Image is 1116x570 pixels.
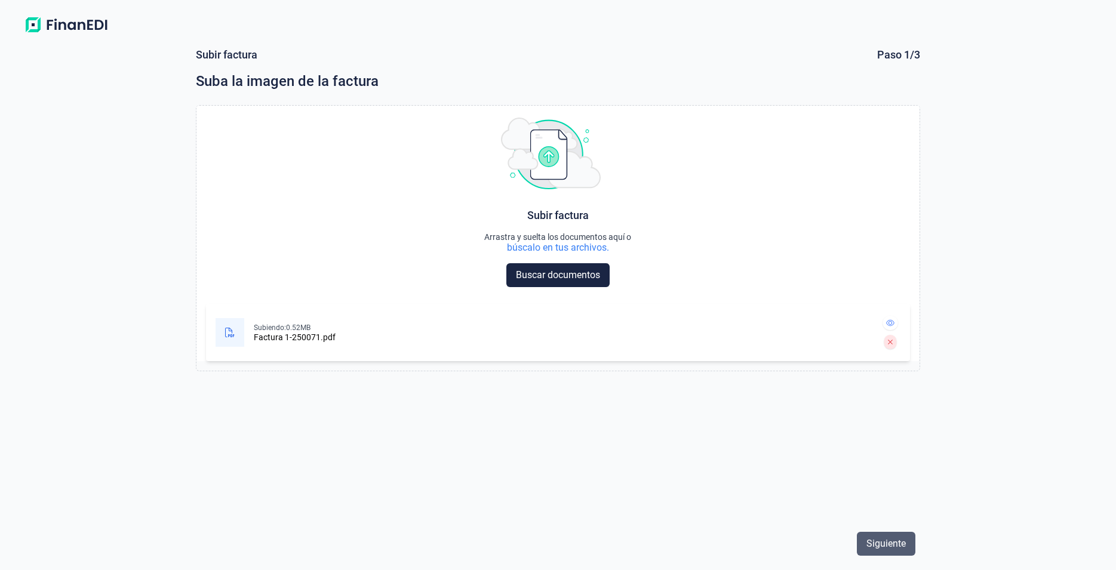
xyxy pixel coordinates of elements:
[507,242,609,254] div: búscalo en tus archivos.
[484,232,631,242] div: Arrastra y suelta los documentos aquí o
[484,242,631,254] div: búscalo en tus archivos.
[196,72,921,91] div: Suba la imagen de la factura
[516,268,600,282] span: Buscar documentos
[254,332,336,342] div: Factura 1-250071.pdf
[506,263,610,287] button: Buscar documentos
[527,208,589,223] div: Subir factura
[19,14,113,36] img: Logo de aplicación
[196,48,257,62] div: Subir factura
[857,532,915,556] button: Siguiente
[254,323,336,332] div: Subiendo: 0.52MB
[877,48,920,62] div: Paso 1/3
[501,118,601,189] img: upload img
[866,537,906,551] span: Siguiente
